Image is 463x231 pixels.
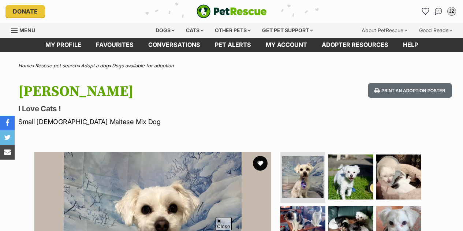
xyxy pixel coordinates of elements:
button: My account [446,5,458,17]
a: Dogs available for adoption [112,63,174,68]
button: Print an adoption poster [368,83,452,98]
a: Help [396,38,425,52]
p: Small [DEMOGRAPHIC_DATA] Maltese Mix Dog [18,117,283,127]
a: Donate [5,5,45,18]
img: logo-e224e6f780fb5917bec1dbf3a21bbac754714ae5b6737aabdf751b685950b380.svg [197,4,267,18]
button: favourite [253,156,268,171]
img: Photo of Joey [328,154,373,200]
div: Cats [181,23,209,38]
div: Get pet support [257,23,318,38]
div: Other pets [210,23,256,38]
div: About PetRescue [356,23,412,38]
a: Rescue pet search [35,63,78,68]
img: chat-41dd97257d64d25036548639549fe6c8038ab92f7586957e7f3b1b290dea8141.svg [435,8,443,15]
div: Good Reads [414,23,458,38]
ul: Account quick links [419,5,458,17]
p: I Love Cats ! [18,104,283,114]
div: Dogs [150,23,180,38]
a: Adopt a dog [81,63,109,68]
a: Conversations [433,5,444,17]
h1: [PERSON_NAME] [18,83,283,100]
a: Favourites [419,5,431,17]
img: Photo of Joey [282,156,324,198]
a: Adopter resources [314,38,396,52]
span: Close [216,217,232,230]
a: conversations [141,38,208,52]
span: Menu [19,27,35,33]
div: JZ [448,8,455,15]
img: Photo of Joey [376,154,421,200]
a: Favourites [89,38,141,52]
a: PetRescue [197,4,267,18]
a: My profile [38,38,89,52]
a: My account [258,38,314,52]
a: Pet alerts [208,38,258,52]
a: Menu [11,23,40,36]
a: Home [18,63,32,68]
